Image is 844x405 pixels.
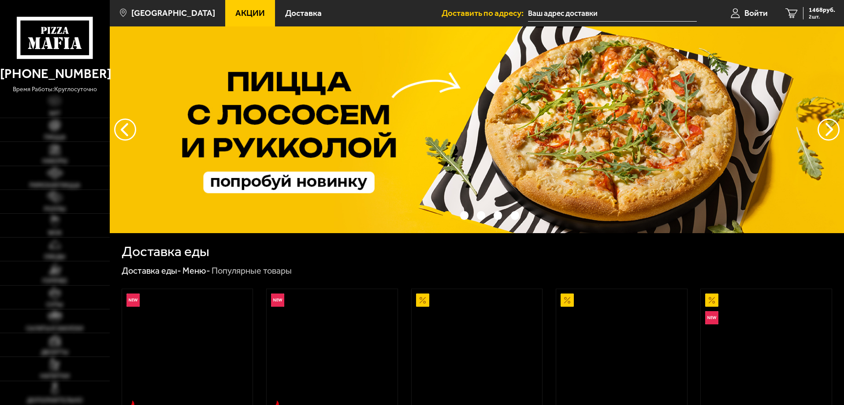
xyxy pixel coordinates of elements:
[809,14,835,19] span: 2 шт.
[416,294,429,307] img: Акционный
[44,134,66,141] span: Пицца
[528,5,697,22] input: Ваш адрес доставки
[40,373,70,379] span: Напитки
[460,211,468,219] button: точки переключения
[41,349,68,356] span: Десерты
[122,245,209,259] h1: Доставка еды
[744,9,768,17] span: Войти
[114,119,136,141] button: следующий
[705,294,718,307] img: Акционный
[42,158,67,164] span: Наборы
[182,265,210,276] a: Меню-
[235,9,265,17] span: Акции
[818,119,840,141] button: предыдущий
[443,211,451,219] button: точки переключения
[27,398,83,404] span: Дополнительно
[271,294,284,307] img: Новинка
[442,9,528,17] span: Доставить по адресу:
[561,294,574,307] img: Акционный
[26,326,83,332] span: Салаты и закуски
[42,278,67,284] span: Горячее
[705,311,718,324] img: Новинка
[49,111,61,117] span: Хит
[44,206,66,212] span: Роллы
[131,9,215,17] span: [GEOGRAPHIC_DATA]
[809,7,835,13] span: 1468 руб.
[122,265,181,276] a: Доставка еды-
[511,211,519,219] button: точки переключения
[212,265,292,277] div: Популярные товары
[126,294,140,307] img: Новинка
[30,182,80,189] span: Римская пицца
[44,254,65,260] span: Обеды
[494,211,502,219] button: точки переключения
[48,230,62,236] span: WOK
[46,302,63,308] span: Супы
[477,211,485,219] button: точки переключения
[285,9,322,17] span: Доставка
